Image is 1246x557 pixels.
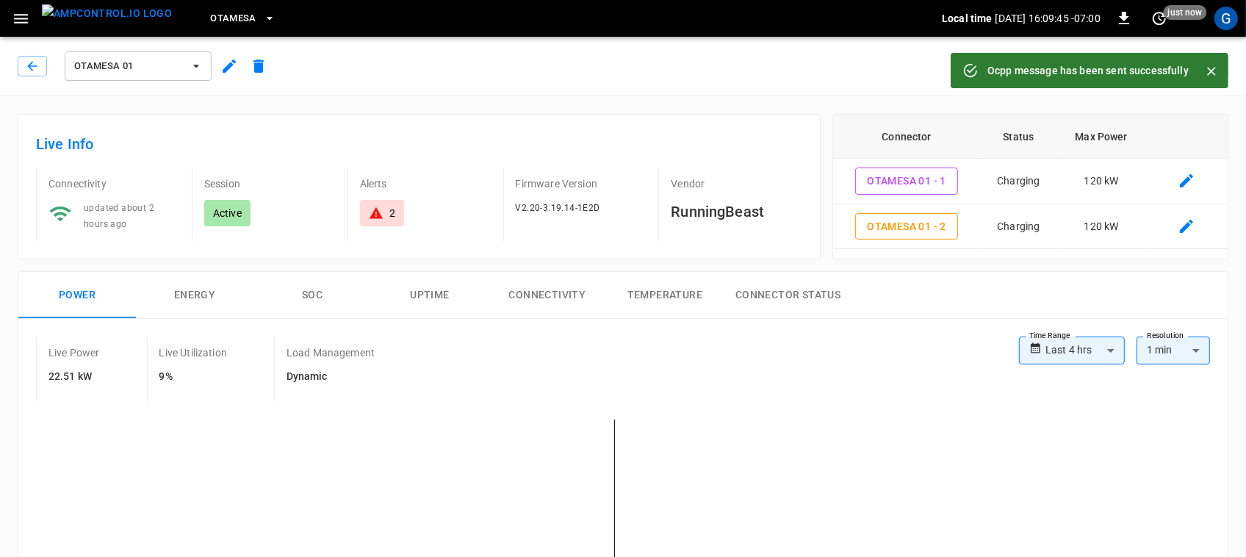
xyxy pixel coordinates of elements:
button: Uptime [371,272,489,319]
p: Active [213,206,242,220]
div: profile-icon [1214,7,1238,30]
button: Close [1200,60,1222,82]
td: 120 kW [1057,159,1145,204]
p: Connectivity [48,176,180,191]
th: Max Power [1057,115,1145,159]
td: Charging [980,204,1057,250]
span: OtaMesa 01 [74,58,183,75]
div: Ocpp message has been sent successfully [987,57,1189,84]
p: Load Management [287,345,375,360]
button: OtaMesa 01 - 1 [855,168,958,195]
h6: 22.51 kW [48,369,100,385]
h6: Live Info [36,132,802,156]
p: Alerts [360,176,491,191]
span: updated about 2 hours ago [84,203,154,229]
button: OtaMesa 01 - 2 [855,213,958,240]
div: 2 [389,206,395,220]
span: OtaMesa [210,10,256,27]
button: Temperature [606,272,724,319]
table: connector table [833,115,1228,249]
p: Vendor [671,176,802,191]
span: V2.20-3.19.14-1E2D [516,203,600,213]
button: set refresh interval [1148,7,1171,30]
p: Live Utilization [159,345,227,360]
button: Connector Status [724,272,852,319]
span: just now [1164,5,1207,20]
td: Charging [980,159,1057,204]
button: Connectivity [489,272,606,319]
h6: RunningBeast [671,200,802,223]
button: Energy [136,272,253,319]
p: Local time [942,11,993,26]
label: Resolution [1147,330,1184,342]
p: Firmware Version [516,176,647,191]
p: [DATE] 16:09:45 -07:00 [995,11,1101,26]
button: SOC [253,272,371,319]
h6: 9% [159,369,227,385]
label: Time Range [1029,330,1070,342]
button: Power [18,272,136,319]
p: Session [204,176,336,191]
img: ampcontrol.io logo [42,4,172,23]
h6: Dynamic [287,369,375,385]
button: OtaMesa [204,4,281,33]
td: 120 kW [1057,204,1145,250]
th: Status [980,115,1057,159]
p: Live Power [48,345,100,360]
div: 1 min [1137,337,1210,364]
button: OtaMesa 01 [65,51,212,81]
th: Connector [833,115,980,159]
div: Last 4 hrs [1045,337,1125,364]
